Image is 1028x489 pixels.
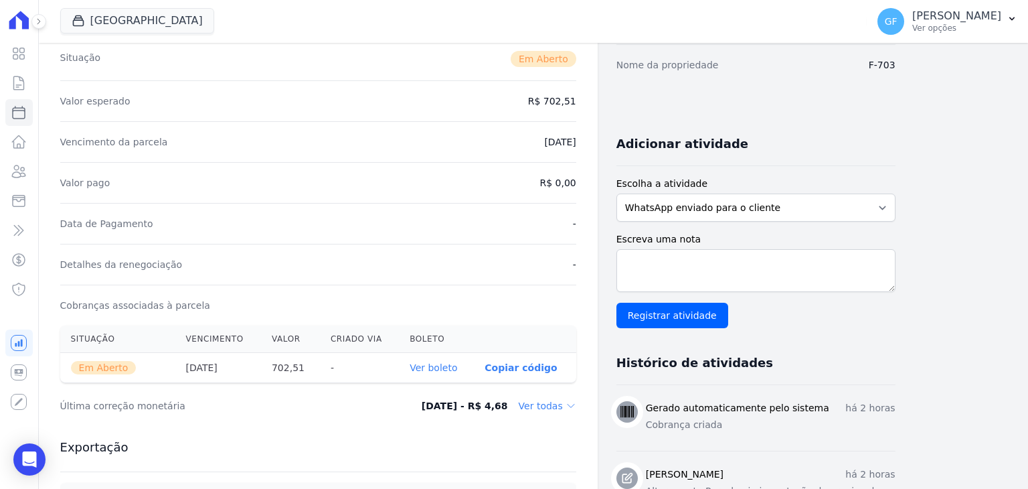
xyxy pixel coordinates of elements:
[646,418,895,432] p: Cobrança criada
[646,468,723,482] h3: [PERSON_NAME]
[573,258,576,271] dd: -
[646,401,829,415] h3: Gerado automaticamente pelo sistema
[845,468,895,482] p: há 2 horas
[60,176,110,190] dt: Valor pago
[410,362,457,373] a: Ver boleto
[60,217,153,230] dt: Data de Pagamento
[60,299,210,312] dt: Cobranças associadas à parcela
[573,217,576,230] dd: -
[261,353,320,383] th: 702,51
[320,353,399,383] th: -
[175,353,261,383] th: [DATE]
[528,94,576,108] dd: R$ 702,51
[869,58,895,72] dd: F-703
[616,303,728,328] input: Registrar atividade
[60,51,101,67] dt: Situação
[261,326,320,353] th: Valor
[320,326,399,353] th: Criado via
[175,326,261,353] th: Vencimento
[60,326,175,353] th: Situação
[399,326,474,353] th: Boleto
[616,136,748,152] h3: Adicionar atividade
[539,176,576,190] dd: R$ 0,00
[71,361,137,374] span: Em Aberto
[616,232,895,247] label: Escreva uma nota
[485,362,557,373] button: Copiar código
[912,23,1001,33] p: Ver opções
[60,135,168,149] dt: Vencimento da parcela
[60,439,576,456] h3: Exportação
[616,58,719,72] dt: Nome da propriedade
[885,17,897,26] span: GF
[519,399,576,413] dd: Ver todas
[511,51,576,67] span: Em Aberto
[867,3,1028,40] button: GF [PERSON_NAME] Ver opções
[60,8,214,33] button: [GEOGRAPHIC_DATA]
[60,399,365,413] dt: Última correção monetária
[616,355,773,371] h3: Histórico de atividades
[912,9,1001,23] p: [PERSON_NAME]
[422,399,508,413] dd: [DATE] - R$ 4,68
[616,177,895,191] label: Escolha a atividade
[544,135,576,149] dd: [DATE]
[845,401,895,415] p: há 2 horas
[60,94,131,108] dt: Valor esperado
[13,443,46,476] div: Open Intercom Messenger
[60,258,183,271] dt: Detalhes da renegociação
